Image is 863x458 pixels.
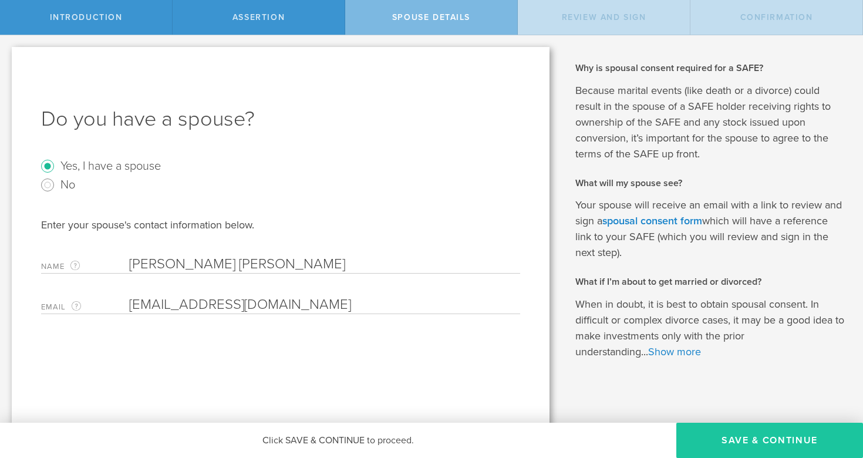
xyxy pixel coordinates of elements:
label: Email [41,300,129,314]
h2: What will my spouse see? [575,177,846,190]
input: Required [129,255,514,273]
p: Because marital events (like death or a divorce) could result in the spouse of a SAFE holder rece... [575,83,846,162]
h2: Why is spousal consent required for a SAFE? [575,62,846,75]
span: assertion [232,12,285,22]
label: No [60,176,75,193]
button: Save & Continue [676,423,863,458]
p: When in doubt, it is best to obtain spousal consent. In difficult or complex divorce cases, it ma... [575,297,846,360]
h1: Do you have a spouse? [41,105,520,133]
a: Show more [648,345,701,358]
a: spousal consent form [602,214,702,227]
span: Introduction [50,12,123,22]
div: Enter your spouse's contact information below. [41,218,520,232]
span: Review and Sign [562,12,646,22]
input: Required [129,296,514,314]
h2: What if I’m about to get married or divorced? [575,275,846,288]
span: Spouse Details [392,12,470,22]
span: Confirmation [740,12,813,22]
label: Yes, I have a spouse [60,157,161,174]
label: Name [41,260,129,273]
p: Your spouse will receive an email with a link to review and sign a which will have a reference li... [575,197,846,261]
